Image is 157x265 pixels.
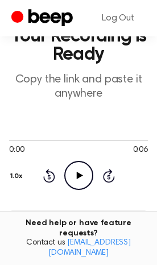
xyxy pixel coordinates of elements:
[133,144,148,156] span: 0:06
[9,27,148,64] h1: Your Recording is Ready
[7,238,150,258] span: Contact us
[48,239,131,257] a: [EMAIL_ADDRESS][DOMAIN_NAME]
[9,73,148,101] p: Copy the link and paste it anywhere
[9,144,24,156] span: 0:00
[9,167,27,186] button: 1.0x
[11,7,76,30] a: Beep
[90,5,146,32] a: Log Out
